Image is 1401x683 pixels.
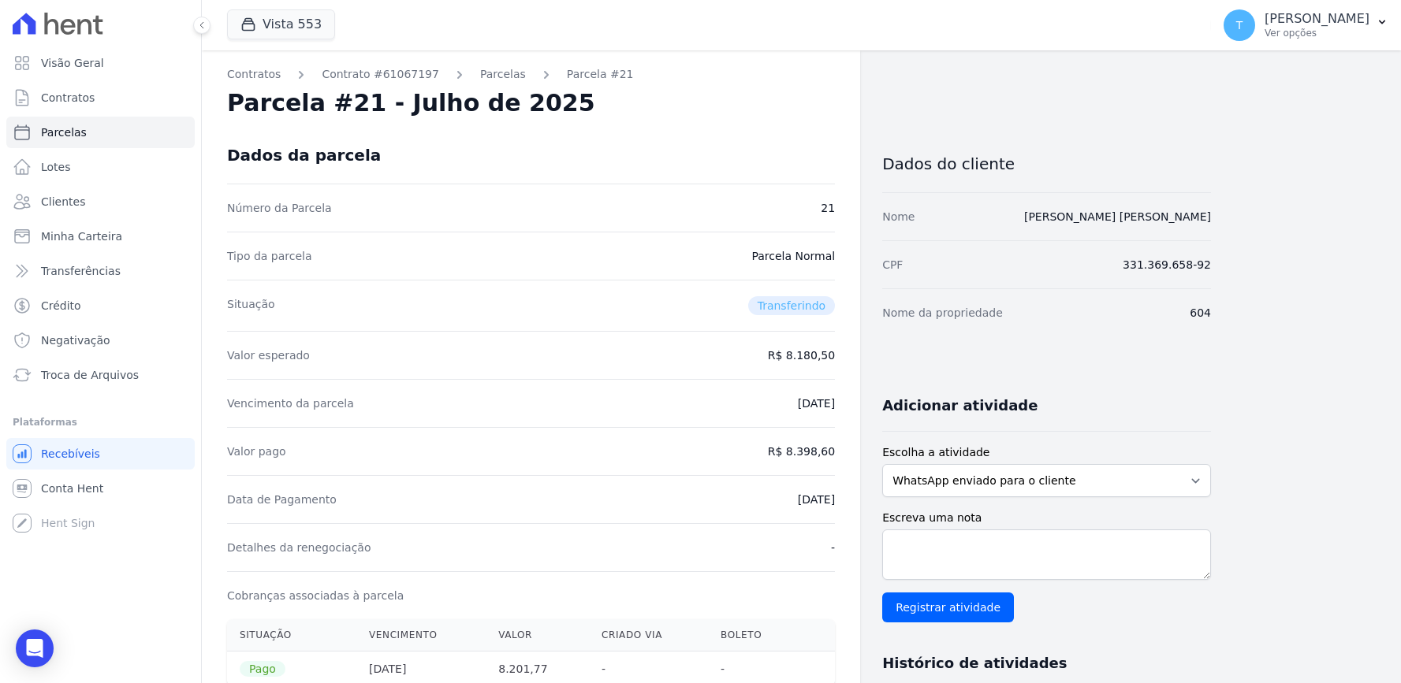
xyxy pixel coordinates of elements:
[751,248,835,264] dd: Parcela Normal
[882,257,903,273] dt: CPF
[6,473,195,504] a: Conta Hent
[41,228,122,244] span: Minha Carteira
[486,619,589,651] th: Valor
[748,296,836,315] span: Transferindo
[6,117,195,148] a: Parcelas
[41,194,85,210] span: Clientes
[768,347,835,363] dd: R$ 8.180,50
[41,159,71,175] span: Lotes
[41,481,103,496] span: Conta Hent
[567,66,634,83] a: Parcela #21
[1123,257,1211,273] dd: 331.369.658-92
[227,248,312,264] dt: Tipo da parcela
[227,619,356,651] th: Situação
[227,66,835,83] nav: Breadcrumb
[227,444,286,459] dt: Valor pago
[831,540,835,555] dd: -
[227,588,404,603] dt: Cobranças associadas à parcela
[882,305,1003,321] dt: Nome da propriedade
[1211,3,1401,47] button: T [PERSON_NAME] Ver opções
[480,66,526,83] a: Parcelas
[6,151,195,183] a: Lotes
[13,413,188,432] div: Plataformas
[882,396,1038,415] h3: Adicionar atividade
[227,9,335,39] button: Vista 553
[798,492,835,507] dd: [DATE]
[1190,305,1211,321] dd: 604
[41,55,104,71] span: Visão Geral
[882,592,1014,622] input: Registrar atividade
[1265,11,1369,27] p: [PERSON_NAME]
[1024,210,1211,223] a: [PERSON_NAME] [PERSON_NAME]
[821,200,835,216] dd: 21
[6,47,195,79] a: Visão Geral
[41,124,87,140] span: Parcelas
[356,619,486,651] th: Vencimento
[6,359,195,391] a: Troca de Arquivos
[798,395,835,411] dd: [DATE]
[6,186,195,217] a: Clientes
[227,200,332,216] dt: Número da Parcela
[6,290,195,321] a: Crédito
[227,540,371,555] dt: Detalhes da renegociação
[322,66,439,83] a: Contrato #61067197
[227,146,381,165] div: Dados da parcela
[227,395,354,411] dt: Vencimento da parcela
[768,444,835,459] dd: R$ 8.398,60
[6,325,195,356] a: Negativação
[882,209,915,225] dt: Nome
[227,89,595,117] h2: Parcela #21 - Julho de 2025
[227,296,275,315] dt: Situação
[41,263,121,279] span: Transferências
[41,298,81,314] span: Crédito
[1265,27,1369,39] p: Ver opções
[41,446,100,462] span: Recebíveis
[227,347,310,363] dt: Valor esperado
[227,492,337,507] dt: Data de Pagamento
[6,255,195,287] a: Transferências
[6,221,195,252] a: Minha Carteira
[882,444,1211,461] label: Escolha a atividade
[227,66,281,83] a: Contratos
[1236,20,1243,31] span: T
[240,661,285,677] span: Pago
[41,367,139,383] span: Troca de Arquivos
[589,619,708,651] th: Criado via
[41,332,110,348] span: Negativação
[6,438,195,470] a: Recebíveis
[882,654,1067,673] h3: Histórico de atividades
[882,510,1211,526] label: Escreva uma nota
[16,629,54,667] div: Open Intercom Messenger
[708,619,800,651] th: Boleto
[882,154,1211,173] h3: Dados do cliente
[6,82,195,113] a: Contratos
[41,90,95,106] span: Contratos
